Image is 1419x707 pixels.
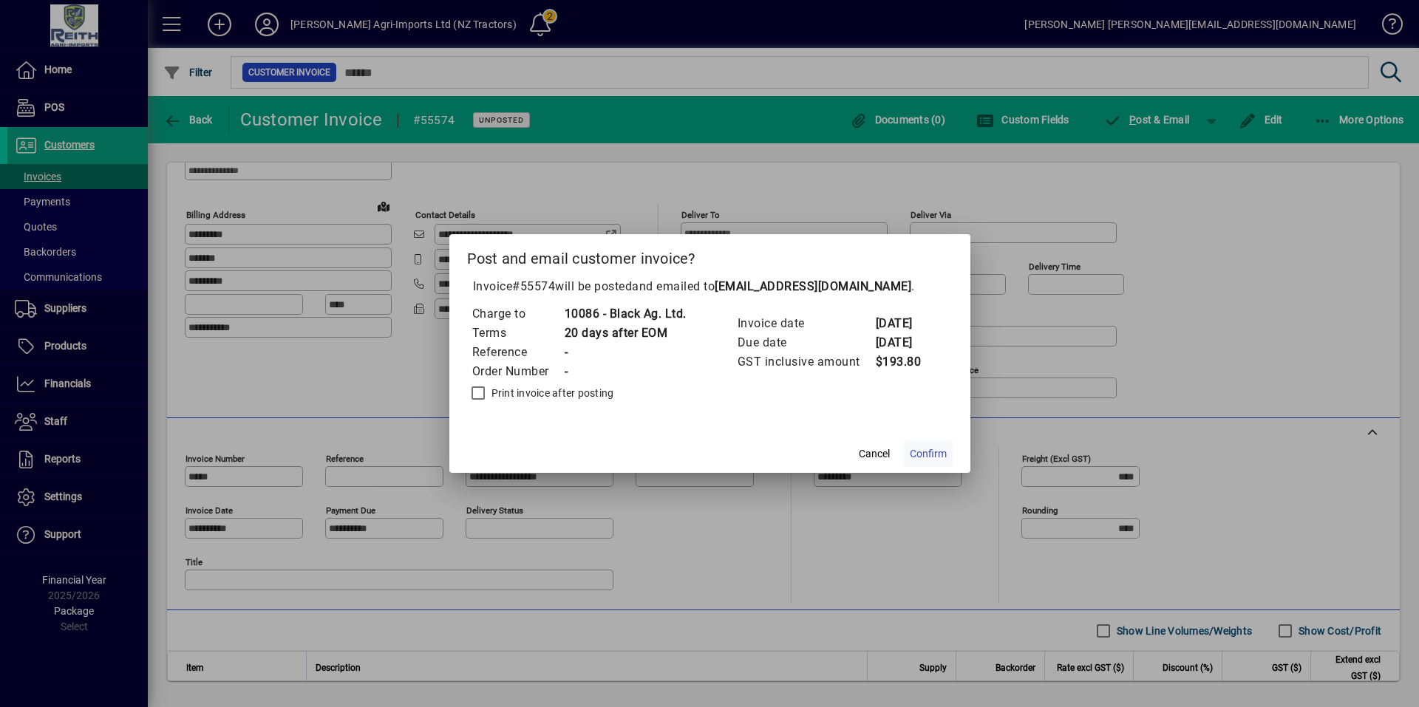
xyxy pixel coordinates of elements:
[737,314,875,333] td: Invoice date
[875,352,934,372] td: $193.80
[472,304,564,324] td: Charge to
[851,440,898,467] button: Cancel
[512,279,555,293] span: #55574
[737,352,875,372] td: GST inclusive amount
[467,278,953,296] p: Invoice will be posted .
[910,446,947,462] span: Confirm
[489,386,614,400] label: Print invoice after posting
[449,234,970,277] h2: Post and email customer invoice?
[737,333,875,352] td: Due date
[472,343,564,362] td: Reference
[564,362,687,381] td: -
[472,362,564,381] td: Order Number
[859,446,890,462] span: Cancel
[875,314,934,333] td: [DATE]
[875,333,934,352] td: [DATE]
[632,279,911,293] span: and emailed to
[564,343,687,362] td: -
[472,324,564,343] td: Terms
[564,304,687,324] td: 10086 - Black Ag. Ltd.
[715,279,911,293] b: [EMAIL_ADDRESS][DOMAIN_NAME]
[564,324,687,343] td: 20 days after EOM
[904,440,953,467] button: Confirm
